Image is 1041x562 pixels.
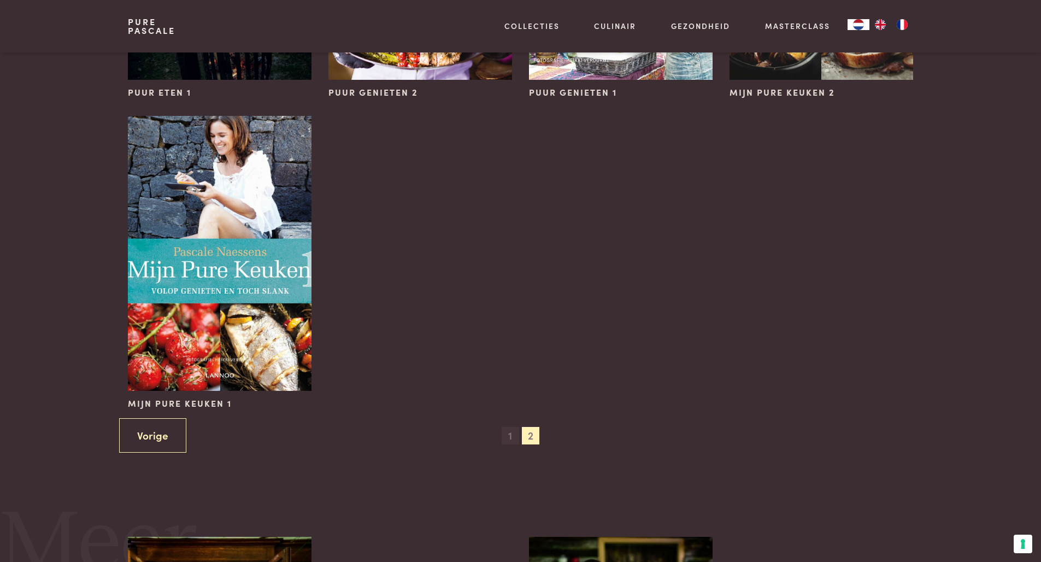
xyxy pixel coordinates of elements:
[730,86,835,99] span: Mijn Pure Keuken 2
[848,19,913,30] aside: Language selected: Nederlands
[1014,535,1032,553] button: Uw voorkeuren voor toestemming voor trackingtechnologieën
[128,116,311,409] a: Mijn Pure Keuken 1 Mijn Pure Keuken 1
[128,116,311,391] img: Mijn Pure Keuken 1
[848,19,869,30] div: Language
[529,86,617,99] span: Puur Genieten 1
[848,19,869,30] a: NL
[594,20,636,32] a: Culinair
[328,86,418,99] span: Puur Genieten 2
[891,19,913,30] a: FR
[119,418,186,453] a: Vorige
[671,20,730,32] a: Gezondheid
[128,17,175,35] a: PurePascale
[869,19,913,30] ul: Language list
[502,427,519,444] span: 1
[522,427,539,444] span: 2
[128,86,191,99] span: Puur Eten 1
[765,20,830,32] a: Masterclass
[128,397,232,410] span: Mijn Pure Keuken 1
[869,19,891,30] a: EN
[504,20,560,32] a: Collecties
